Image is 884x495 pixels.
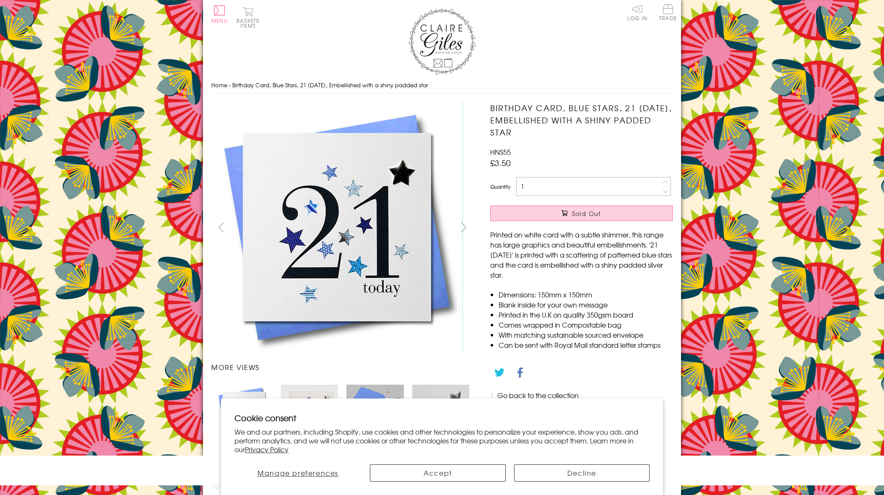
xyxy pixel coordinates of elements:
[408,380,473,446] li: Carousel Page 4
[211,77,673,94] nav: breadcrumbs
[499,340,673,350] li: Can be sent with Royal Mail standard letter stamps
[211,102,463,353] img: Birthday Card, Blue Stars, 21 today, Embellished with a shiny padded star
[499,300,673,310] li: Blank inside for your own message
[211,5,228,23] button: Menu
[412,385,469,442] img: Birthday Card, Blue Stars, 21 today, Embellished with a shiny padded star
[490,147,511,157] span: HNS55
[211,380,473,446] ul: Carousel Pagination
[211,218,230,237] button: prev
[490,102,673,138] h1: Birthday Card, Blue Stars, 21 [DATE], Embellished with a shiny padded star
[473,102,725,354] img: Birthday Card, Blue Stars, 21 today, Embellished with a shiny padded star
[659,4,677,22] a: Trade
[211,17,228,24] span: Menu
[346,385,403,442] img: Birthday Card, Blue Stars, 21 today, Embellished with a shiny padded star
[370,464,505,482] button: Accept
[211,380,277,446] li: Carousel Page 1 (Current Slide)
[216,385,273,442] img: Birthday Card, Blue Stars, 21 today, Embellished with a shiny padded star
[455,218,473,237] button: next
[277,380,342,446] li: Carousel Page 2
[245,444,289,454] a: Privacy Policy
[237,7,260,28] button: Basket0 items
[490,183,510,190] label: Quantity
[499,330,673,340] li: With matching sustainable sourced envelope
[514,464,650,482] button: Decline
[490,157,511,169] span: £3.50
[342,380,408,446] li: Carousel Page 3
[572,209,601,218] span: Sold Out
[240,17,260,29] span: 0 items
[232,81,428,89] span: Birthday Card, Blue Stars, 21 [DATE], Embellished with a shiny padded star
[627,4,647,21] a: Log In
[234,427,650,453] p: We and our partners, including Shopify, use cookies and other technologies to personalize your ex...
[490,206,673,221] button: Sold Out
[234,412,650,424] h2: Cookie consent
[257,468,338,478] span: Manage preferences
[229,81,231,89] span: ›
[211,81,227,89] a: Home
[499,289,673,300] li: Dimensions: 150mm x 150mm
[490,229,673,280] p: Printed on white card with a subtle shimmer, this range has large graphics and beautiful embellis...
[211,362,473,372] h3: More views
[281,385,338,442] img: Birthday Card, Blue Stars, 21 today, Embellished with a shiny padded star
[497,390,579,400] a: Go back to the collection
[408,8,476,75] img: Claire Giles Greetings Cards
[234,464,361,482] button: Manage preferences
[499,310,673,320] li: Printed in the U.K on quality 350gsm board
[659,4,677,21] span: Trade
[499,320,673,330] li: Comes wrapped in Compostable bag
